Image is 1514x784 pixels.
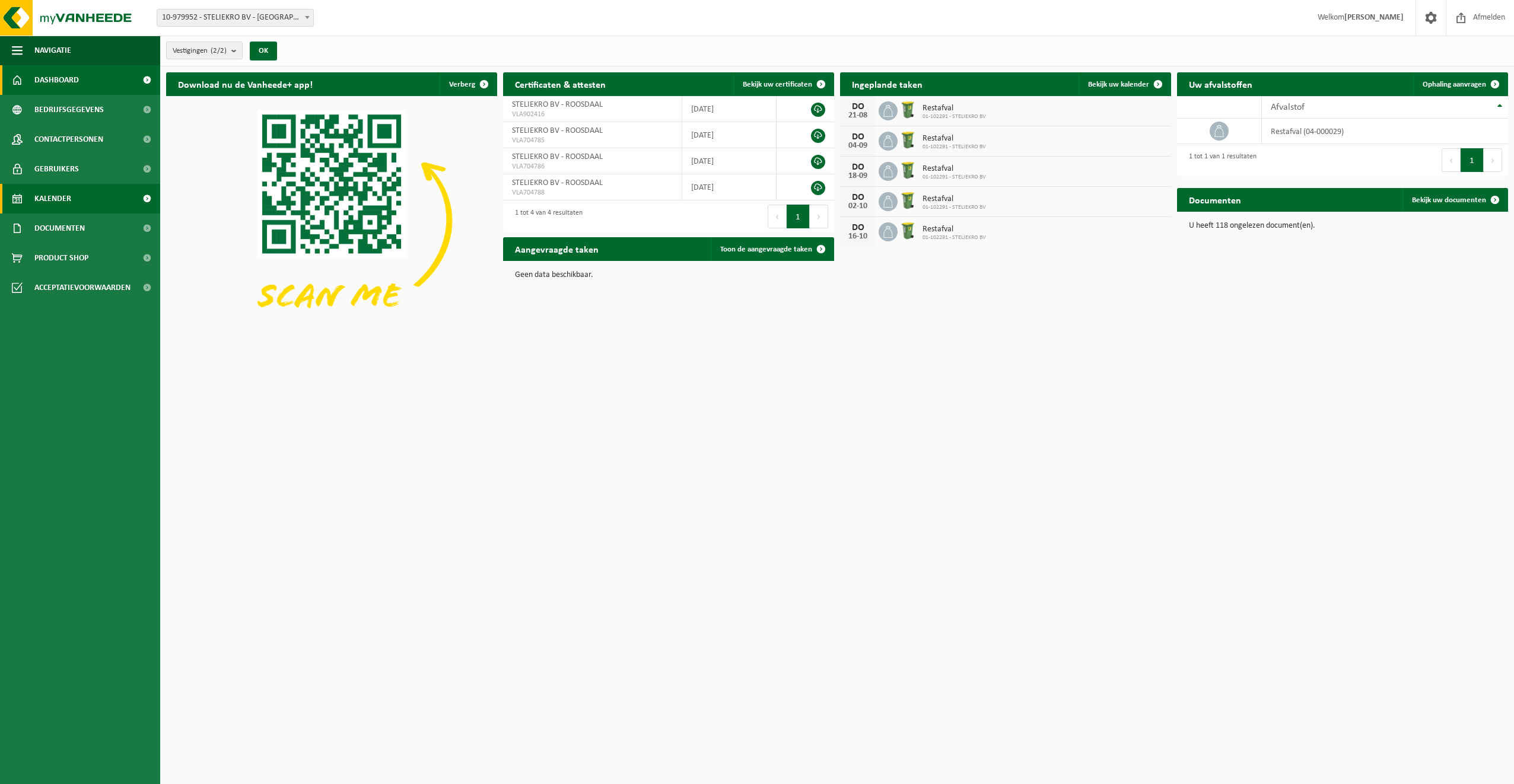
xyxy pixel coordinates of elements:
button: OK [250,42,277,60]
span: VLA902416 [512,110,673,119]
span: 01-102291 - STELIEKRO BV [923,113,986,120]
span: Bedrijfsgegevens [34,95,104,125]
p: U heeft 118 ongelezen document(en). [1189,222,1496,230]
span: Restafval [923,134,986,144]
span: Contactpersonen [34,125,103,154]
span: Restafval [923,195,986,204]
h2: Documenten [1177,188,1253,211]
div: 21-08 [846,111,870,120]
span: 01-102291 - STELIEKRO BV [923,174,986,181]
h2: Download nu de Vanheede+ app! [166,72,325,95]
div: 18-09 [846,172,870,180]
button: 1 [787,205,810,228]
span: Bekijk uw kalender [1088,81,1149,88]
img: WB-0240-HPE-GN-50 [898,160,918,180]
img: Download de VHEPlus App [166,96,497,345]
span: STELIEKRO BV - ROOSDAAL [512,152,603,161]
span: Kalender [34,184,71,213]
span: 01-102291 - STELIEKRO BV [923,144,986,151]
span: Bekijk uw documenten [1412,196,1486,204]
div: 04-09 [846,142,870,150]
span: Gebruikers [34,154,79,184]
span: Documenten [34,213,85,243]
img: WB-0240-HPE-GN-50 [898,221,918,241]
button: 1 [1461,148,1484,172]
div: DO [846,162,870,172]
span: Acceptatievoorwaarden [34,273,131,302]
count: (2/2) [211,47,227,55]
span: Toon de aangevraagde taken [720,246,812,253]
div: 16-10 [846,232,870,241]
div: DO [846,132,870,142]
span: Navigatie [34,36,71,65]
h2: Aangevraagde taken [503,237,610,260]
div: 02-10 [846,202,870,211]
span: STELIEKRO BV - ROOSDAAL [512,179,603,187]
span: Ophaling aanvragen [1423,81,1486,88]
span: 10-979952 - STELIEKRO BV - ROOSDAAL [157,9,314,27]
span: STELIEKRO BV - ROOSDAAL [512,100,603,109]
span: VLA704786 [512,162,673,171]
td: [DATE] [682,122,777,148]
img: WB-0240-HPE-GN-50 [898,190,918,211]
td: [DATE] [682,96,777,122]
div: 1 tot 4 van 4 resultaten [509,203,583,230]
button: Next [810,205,828,228]
a: Bekijk uw kalender [1079,72,1170,96]
a: Bekijk uw documenten [1402,188,1507,212]
div: 1 tot 1 van 1 resultaten [1183,147,1257,173]
div: DO [846,193,870,202]
span: Restafval [923,104,986,113]
span: VLA704788 [512,188,673,197]
span: Vestigingen [173,42,227,60]
span: STELIEKRO BV - ROOSDAAL [512,126,603,135]
span: Product Shop [34,243,88,273]
img: WB-0240-HPE-GN-50 [898,130,918,150]
p: Geen data beschikbaar. [515,271,822,279]
td: restafval (04-000029) [1262,119,1508,144]
button: Previous [768,205,787,228]
button: Verberg [440,72,496,96]
img: WB-0240-HPE-GN-50 [898,100,918,120]
button: Vestigingen(2/2) [166,42,243,59]
h2: Ingeplande taken [840,72,934,95]
span: Dashboard [34,65,79,95]
span: Restafval [923,225,986,234]
td: [DATE] [682,174,777,200]
span: 10-979952 - STELIEKRO BV - ROOSDAAL [157,9,313,26]
td: [DATE] [682,148,777,174]
span: Verberg [449,81,475,88]
button: Next [1484,148,1502,172]
h2: Certificaten & attesten [503,72,618,95]
span: Afvalstof [1271,103,1305,112]
span: 01-102291 - STELIEKRO BV [923,204,986,211]
a: Bekijk uw certificaten [733,72,833,96]
a: Ophaling aanvragen [1413,72,1507,96]
a: Toon de aangevraagde taken [711,237,833,261]
span: Bekijk uw certificaten [743,81,812,88]
div: DO [846,102,870,111]
span: VLA704785 [512,136,673,145]
strong: [PERSON_NAME] [1344,13,1404,22]
span: 01-102291 - STELIEKRO BV [923,234,986,241]
h2: Uw afvalstoffen [1177,72,1264,95]
button: Previous [1442,148,1461,172]
div: DO [846,223,870,232]
span: Restafval [923,164,986,174]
